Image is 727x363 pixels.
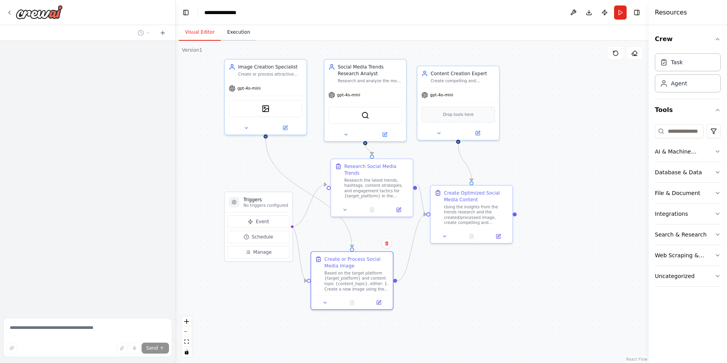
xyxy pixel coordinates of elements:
button: Visual Editor [179,24,221,41]
span: gpt-4o-mini [430,92,453,98]
div: Social Media Trends Research AnalystResearch and analyze the most effective content trends, hasht... [324,59,407,142]
button: Integrations [655,204,721,224]
div: Research and analyze the most effective content trends, hashtags, captions, background music, and... [338,78,402,84]
button: Open in side panel [387,206,410,214]
div: Image Creation SpecialistCreate or process attractive and optimized images for social media based... [224,59,307,135]
div: Research the latest trends, hashtags, content strategies, and engagement tactics for {target_plat... [344,178,409,199]
div: Task [671,58,683,66]
div: Create Optimized Social Media ContentUsing the insights from the trends research and the created/... [430,185,513,244]
button: zoom out [182,327,192,337]
div: File & Document [655,189,700,197]
button: Open in side panel [266,124,304,132]
button: Delete node [382,238,392,249]
span: gpt-4o-mini [237,86,260,91]
g: Edge from triggers to 5dafba38-0d82-44c3-85d0-994ef62b116a [291,181,327,230]
span: Event [256,219,269,225]
span: Manage [253,249,272,256]
div: Image Creation Specialist [238,63,302,70]
div: Crew [655,50,721,99]
img: DallETool [262,105,269,112]
button: Event [227,215,289,228]
div: AI & Machine Learning [655,148,714,155]
div: Create or process attractive and optimized images for social media based on {image_prompt} or usi... [238,72,302,77]
span: Drop tools here [443,111,473,118]
button: AI & Machine Learning [655,141,721,162]
button: Open in side panel [366,130,403,138]
button: No output available [338,299,366,307]
h4: Resources [655,8,687,17]
div: Search & Research [655,231,707,238]
button: Improve this prompt [6,343,17,354]
g: Edge from 714c693d-e3c2-4baf-85b1-42aef26e9e01 to 96e9b53d-77c0-478c-84bb-43d19a56327e [455,144,475,181]
div: Based on the target platform {target_platform} and content topic {content_topic}, either: 1. Crea... [324,271,389,292]
g: Edge from 51c1250c-d461-4256-8c4b-db6277c49abc to 96e9b53d-77c0-478c-84bb-43d19a56327e [397,211,427,284]
nav: breadcrumb [204,9,244,16]
div: Create or Process Social Media ImageBased on the target platform {target_platform} and content to... [311,251,394,310]
div: Create Optimized Social Media Content [444,190,508,203]
button: Hide right sidebar [631,7,642,18]
div: Research Social Media Trends [344,163,409,176]
div: Content Creation ExpertCreate compelling and optimized content (captions, titles, descriptions, c... [417,65,500,140]
button: Click to speak your automation idea [129,343,140,354]
button: Uncategorized [655,266,721,286]
button: No output available [458,232,486,240]
div: Create or Process Social Media Image [324,256,389,269]
button: Switch to previous chat [134,28,153,38]
g: Edge from triggers to 51c1250c-d461-4256-8c4b-db6277c49abc [291,223,307,284]
button: Open in side panel [367,299,390,307]
button: Open in side panel [487,232,510,240]
div: Tools [655,121,721,293]
div: React Flow controls [182,316,192,357]
div: Web Scraping & Browsing [655,251,714,259]
img: SerperDevTool [361,111,369,119]
button: Crew [655,28,721,50]
button: Send [142,343,169,354]
div: Agent [671,79,687,87]
div: Create compelling and optimized content (captions, titles, descriptions, call-to-actions) for {ta... [431,78,495,84]
div: Research Social Media TrendsResearch the latest trends, hashtags, content strategies, and engagem... [331,159,414,217]
div: Version 1 [182,47,202,53]
span: Send [146,345,158,351]
button: Manage [227,246,289,258]
div: Database & Data [655,168,702,176]
button: Schedule [227,231,289,243]
span: Schedule [252,234,273,240]
div: Uncategorized [655,272,694,280]
h3: Triggers [244,196,288,203]
button: Web Scraping & Browsing [655,245,721,265]
p: No triggers configured [244,203,288,208]
div: TriggersNo triggers configuredEventScheduleManage [224,191,293,262]
button: File & Document [655,183,721,203]
button: Database & Data [655,162,721,182]
img: Logo [16,5,63,19]
span: gpt-4o-mini [337,92,360,98]
a: React Flow attribution [626,357,647,361]
button: Search & Research [655,224,721,245]
button: Tools [655,99,721,121]
div: Social Media Trends Research Analyst [338,63,402,77]
button: toggle interactivity [182,347,192,357]
div: Content Creation Expert [431,70,495,77]
button: Open in side panel [459,129,496,137]
button: Hide left sidebar [180,7,191,18]
button: No output available [358,206,386,214]
div: Using the insights from the trends research and the created/processed image, create compelling an... [444,204,508,225]
g: Edge from 31cdaf87-ff13-4266-b9df-2f1af1ea93bd to 5dafba38-0d82-44c3-85d0-994ef62b116a [362,145,375,155]
g: Edge from 5dafba38-0d82-44c3-85d0-994ef62b116a to 96e9b53d-77c0-478c-84bb-43d19a56327e [417,181,427,218]
button: Start a new chat [156,28,169,38]
div: Integrations [655,210,688,218]
g: Edge from b1ba86b4-1c17-4f21-9960-67ba46ab712a to 51c1250c-d461-4256-8c4b-db6277c49abc [262,139,355,248]
button: Upload files [116,343,127,354]
button: zoom in [182,316,192,327]
button: fit view [182,337,192,347]
button: Execution [221,24,256,41]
